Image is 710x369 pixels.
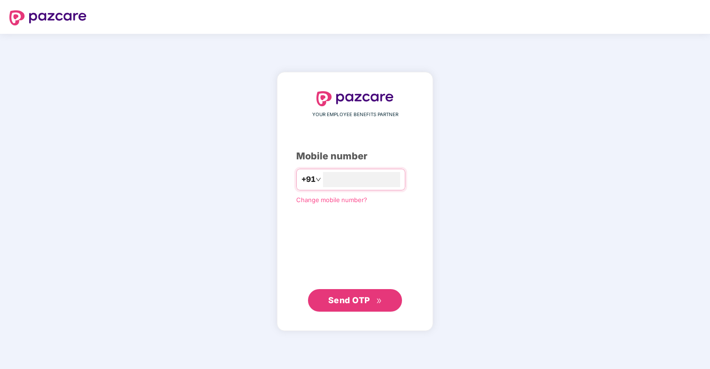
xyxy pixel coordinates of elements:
a: Change mobile number? [296,196,367,204]
span: down [316,177,321,182]
img: logo [9,10,87,25]
button: Send OTPdouble-right [308,289,402,312]
span: Send OTP [328,295,370,305]
span: YOUR EMPLOYEE BENEFITS PARTNER [312,111,398,118]
span: +91 [301,173,316,185]
div: Mobile number [296,149,414,164]
span: double-right [376,298,382,304]
img: logo [316,91,394,106]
